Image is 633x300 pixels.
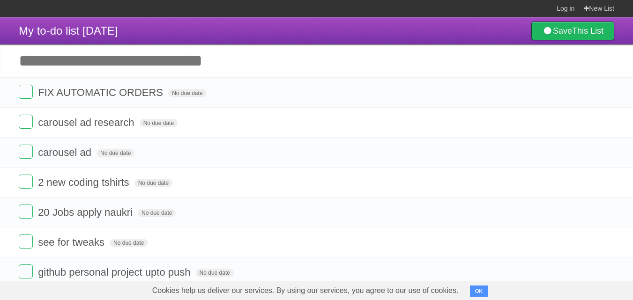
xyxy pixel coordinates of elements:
span: carousel ad [38,146,94,158]
span: No due date [196,269,234,277]
span: 20 Jobs apply naukri [38,206,135,218]
button: OK [470,285,488,297]
span: carousel ad research [38,117,136,128]
span: No due date [138,209,176,217]
b: This List [572,26,603,36]
label: Done [19,264,33,278]
span: FIX AUTOMATIC ORDERS [38,87,165,98]
label: Done [19,145,33,159]
span: see for tweaks [38,236,107,248]
label: Done [19,175,33,189]
label: Done [19,234,33,249]
span: No due date [110,239,148,247]
span: No due date [97,149,134,157]
span: 2 new coding tshirts [38,176,131,188]
span: No due date [134,179,172,187]
label: Done [19,205,33,219]
label: Done [19,85,33,99]
span: github personal project upto push [38,266,193,278]
span: No due date [140,119,178,127]
a: SaveThis List [531,22,614,40]
span: No due date [168,89,206,97]
span: My to-do list [DATE] [19,24,118,37]
label: Done [19,115,33,129]
span: Cookies help us deliver our services. By using our services, you agree to our use of cookies. [143,281,468,300]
